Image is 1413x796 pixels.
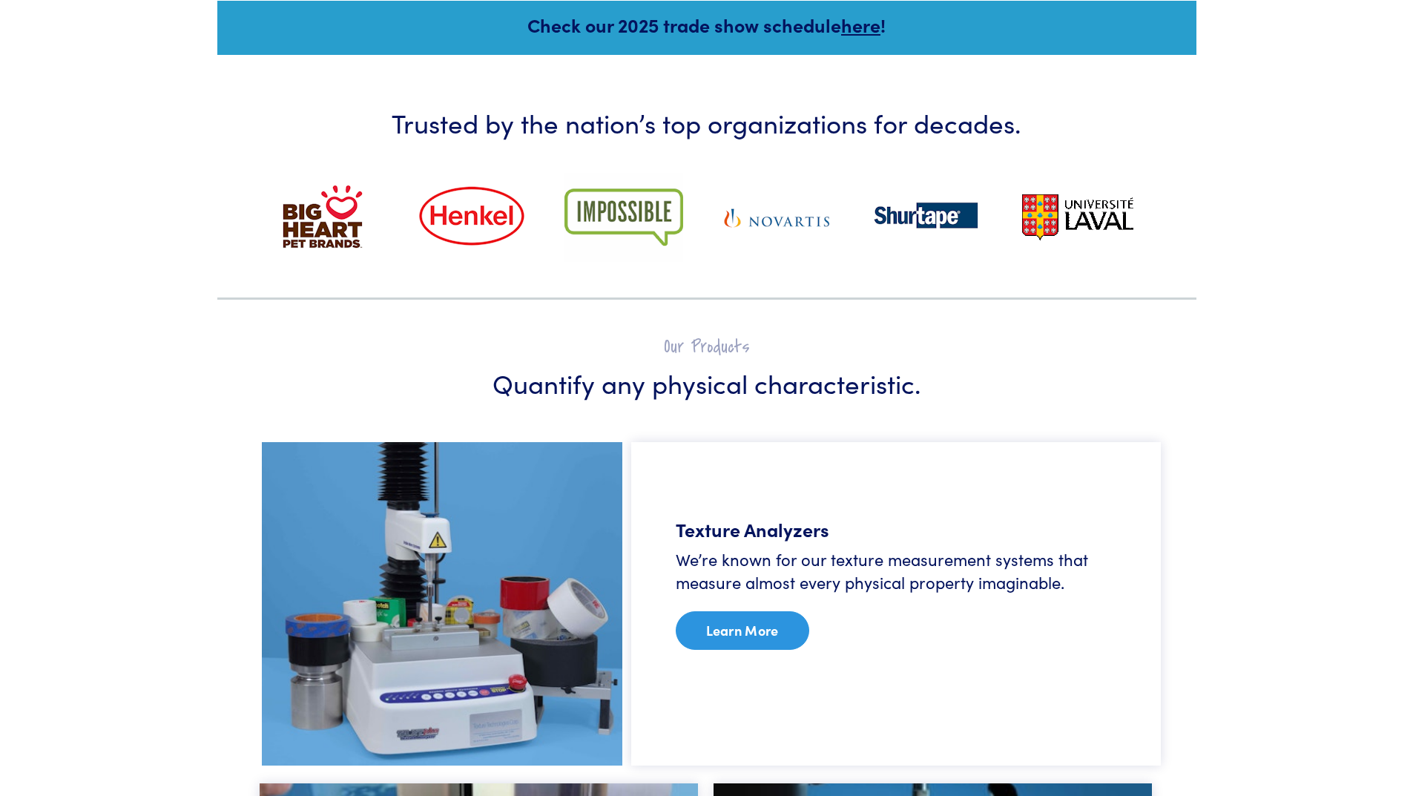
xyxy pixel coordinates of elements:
[676,516,1116,542] h5: Texture Analyzers
[867,173,986,262] img: shurtape.gif
[841,12,880,38] a: here
[262,335,1152,358] h2: Our Products
[1018,173,1137,262] img: university-laval.gif
[262,104,1152,140] h3: Trusted by the nation’s top organizations for decades.
[676,611,809,650] a: Learn More
[237,12,1176,38] h5: Check our 2025 trade show schedule !
[262,173,381,262] img: big_heart_pet_brands.gif
[564,173,683,262] img: impossible-foods.gif
[226,55,1188,300] a: Trusted by the nation’s top organizations for decades.
[262,442,622,766] img: adhesive-tapes-assorted.jpg
[413,173,532,262] img: henkel.gif
[716,173,834,262] img: novartis.gif
[262,364,1152,401] h3: Quantify any physical characteristic.
[676,548,1116,594] h6: We’re known for our texture measurement systems that measure almost every physical property imagi...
